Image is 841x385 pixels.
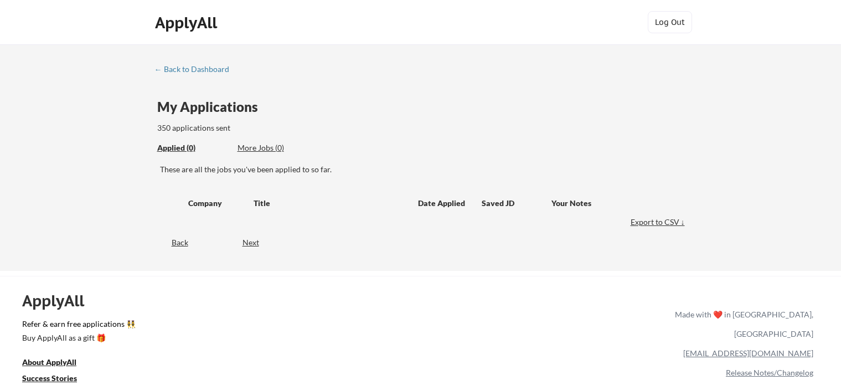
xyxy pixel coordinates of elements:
u: Success Stories [22,373,77,383]
div: Export to CSV ↓ [631,217,688,228]
a: ← Back to Dashboard [154,65,238,76]
div: Made with ❤️ in [GEOGRAPHIC_DATA], [GEOGRAPHIC_DATA] [670,305,813,343]
a: Refer & earn free applications 👯‍♀️ [22,320,443,332]
div: ApplyAll [155,13,220,32]
a: Release Notes/Changelog [726,368,813,377]
div: Date Applied [418,198,467,209]
div: ← Back to Dashboard [154,65,238,73]
div: ApplyAll [22,291,97,310]
div: These are job applications we think you'd be a good fit for, but couldn't apply you to automatica... [238,142,319,154]
div: These are all the jobs you've been applied to so far. [157,142,229,154]
div: Title [254,198,407,209]
div: More Jobs (0) [238,142,319,153]
a: About ApplyAll [22,356,92,370]
div: Your Notes [551,198,678,209]
div: Company [188,198,244,209]
div: My Applications [157,100,267,114]
a: [EMAIL_ADDRESS][DOMAIN_NAME] [683,348,813,358]
div: Saved JD [482,193,551,213]
div: Back [154,237,188,248]
u: About ApplyAll [22,357,76,367]
a: Buy ApplyAll as a gift 🎁 [22,332,133,346]
div: Next [243,237,272,248]
div: Buy ApplyAll as a gift 🎁 [22,334,133,342]
button: Log Out [648,11,692,33]
div: Applied (0) [157,142,229,153]
div: These are all the jobs you've been applied to so far. [160,164,688,175]
div: 350 applications sent [157,122,372,134]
